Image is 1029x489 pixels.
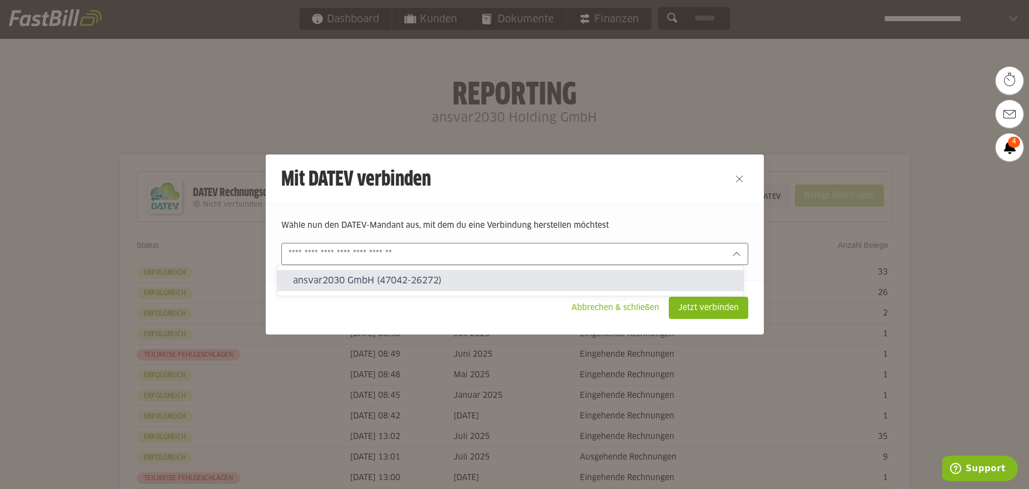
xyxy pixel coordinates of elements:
a: 4 [996,133,1023,161]
sl-button: Abbrechen & schließen [562,297,669,319]
span: 4 [1008,137,1020,148]
p: Wähle nun den DATEV-Mandant aus, mit dem du eine Verbindung herstellen möchtest [281,219,748,232]
sl-button: Jetzt verbinden [669,297,748,319]
iframe: Öffnet ein Widget, in dem Sie weitere Informationen finden [942,456,1018,483]
sl-option: ansvar2030 GmbH (47042-26272) [277,270,743,291]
